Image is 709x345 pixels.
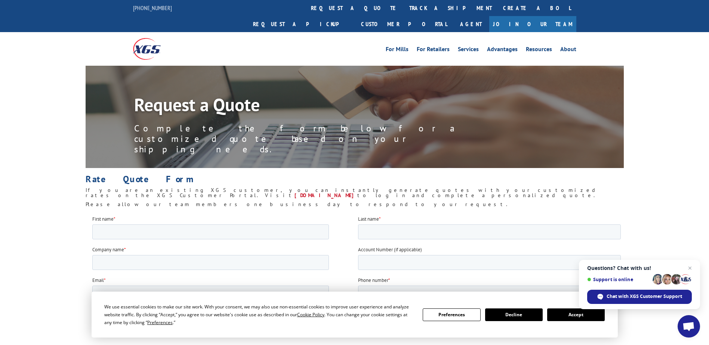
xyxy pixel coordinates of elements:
[9,211,56,217] span: Pick and Pack Solutions
[9,251,70,257] span: LTL, Truckload & Warehousing
[9,180,59,187] span: Supply Chain Integration
[2,160,7,165] input: Expedited Shipping
[266,283,528,298] input: Enter your Zip or Postal Code
[2,241,7,246] input: LTL & Warehousing
[266,0,287,7] span: Last name
[2,251,7,256] input: LTL, Truckload & Warehousing
[134,96,471,117] h1: Request a Quote
[2,261,7,266] input: Drayage
[2,180,7,185] input: Supply Chain Integration
[487,46,518,55] a: Advantages
[355,16,453,32] a: Customer Portal
[104,303,414,326] div: We use essential cookies to make our site work. With your consent, we may also use non-essential ...
[386,46,409,55] a: For Mills
[2,231,7,236] input: Total Operations
[86,175,624,187] h1: Rate Quote Form
[485,308,543,321] button: Decline
[526,46,552,55] a: Resources
[357,192,597,199] span: to log in and complete a personalized quote.
[247,16,355,32] a: Request a pickup
[560,46,576,55] a: About
[297,311,324,318] span: Cookie Policy
[9,261,25,267] span: Drayage
[587,265,692,271] span: Questions? Chat with us!
[147,319,173,326] span: Preferences
[9,170,35,177] span: Warehousing
[458,46,479,55] a: Services
[92,292,618,338] div: Cookie Consent Prompt
[607,293,682,300] span: Chat with XGS Customer Support
[417,46,450,55] a: For Retailers
[2,211,7,215] input: Pick and Pack Solutions
[9,231,41,237] span: Total Operations
[547,308,605,321] button: Accept
[2,104,7,109] input: Contact by Email
[9,190,40,197] span: Custom Cutting
[587,290,692,304] div: Chat with XGS Customer Support
[134,123,471,155] p: Complete the form below for a customized quote based on your shipping needs.
[9,104,43,111] span: Contact by Email
[423,308,480,321] button: Preferences
[9,140,34,146] span: LTL Shipping
[86,187,598,199] span: If you are an existing XGS customer, you can instantly generate quotes with your customized rates...
[9,221,21,227] span: Buyer
[9,150,28,156] span: Truckload
[133,4,172,12] a: [PHONE_NUMBER]
[2,140,7,145] input: LTL Shipping
[295,192,357,199] a: [DOMAIN_NAME]
[678,315,700,338] div: Open chat
[9,201,53,207] span: [GEOGRAPHIC_DATA]
[2,114,7,119] input: Contact by Phone
[453,16,489,32] a: Agent
[9,241,48,247] span: LTL & Warehousing
[266,275,308,281] span: Destination Zip Code
[2,201,7,205] input: [GEOGRAPHIC_DATA]
[266,62,296,68] span: Phone number
[86,202,624,211] h6: Please allow our team members one business day to respond to your request.
[2,150,7,155] input: Truckload
[489,16,576,32] a: Join Our Team
[9,114,44,121] span: Contact by Phone
[2,170,7,175] input: Warehousing
[2,221,7,226] input: Buyer
[266,31,330,37] span: Account Number (if applicable)
[2,190,7,195] input: Custom Cutting
[685,264,694,273] span: Close chat
[587,277,650,282] span: Support is online
[9,160,49,167] span: Expedited Shipping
